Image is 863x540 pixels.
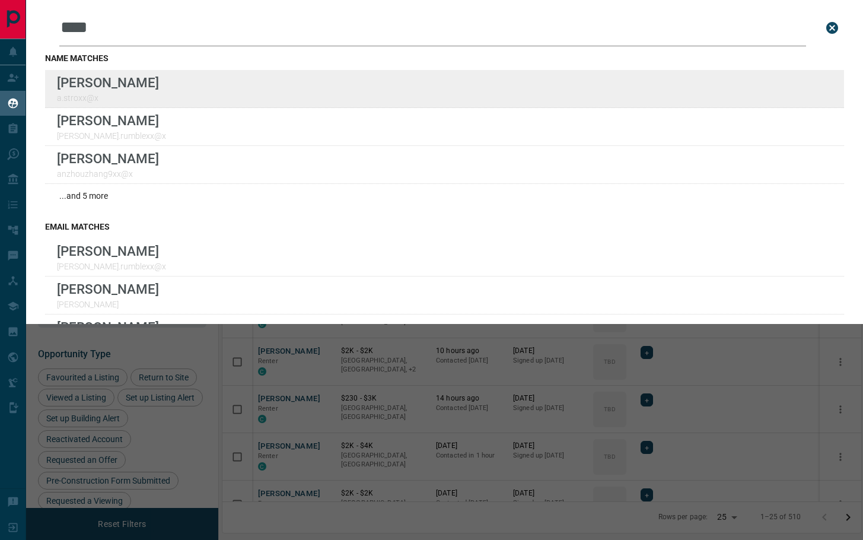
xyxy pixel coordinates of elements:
[57,243,166,259] p: [PERSON_NAME]
[57,113,166,128] p: [PERSON_NAME]
[57,151,159,166] p: [PERSON_NAME]
[45,184,844,208] div: ...and 5 more
[57,281,159,297] p: [PERSON_NAME]
[57,93,159,103] p: a.stroxx@x
[57,169,159,179] p: anzhouzhang9xx@x
[57,131,166,141] p: [PERSON_NAME].rumblexx@x
[57,262,166,271] p: [PERSON_NAME].rumblexx@x
[57,300,159,309] p: [PERSON_NAME]
[57,75,159,90] p: [PERSON_NAME]
[45,222,844,231] h3: email matches
[820,16,844,40] button: close search bar
[57,319,159,335] p: [PERSON_NAME]
[45,53,844,63] h3: name matches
